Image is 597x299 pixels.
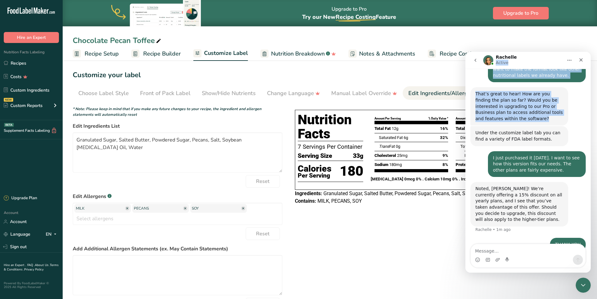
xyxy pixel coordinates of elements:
[73,70,141,80] h1: Customize your label
[134,204,181,212] input: Pecan
[204,49,248,57] span: Customize Label
[298,113,363,141] h1: Nutrition Facts
[76,204,123,212] input: Milk
[374,162,388,167] span: Sodium
[440,135,448,141] span: 32%
[260,47,336,61] a: Nutrition Breakdown
[267,89,320,98] div: Change Language
[4,263,59,272] a: Terms & Conditions .
[443,152,448,159] span: 9%
[4,229,30,240] a: Language
[460,135,483,140] span: Dietary Fiber
[456,116,482,121] div: Amount Per Serving
[576,278,591,293] iframe: Intercom live chat
[143,50,181,58] span: Recipe Builder
[298,164,332,174] p: Calories
[464,153,511,158] span: Includes Added Sugars
[379,135,403,140] span: Saturated Fat
[336,13,376,21] span: Recipe Costing
[317,198,362,204] span: MILK, PECANS, SOY
[73,106,261,117] i: * Note: Please keep in mind that if you make any future changes to your recipe, the ingredient an...
[271,50,325,58] span: Nutrition Breakdown
[379,144,389,149] i: Trans
[302,13,396,21] span: Try our New Feature
[4,102,43,109] div: Custom Reports
[4,98,13,102] div: NEW
[202,89,256,98] div: Show/Hide Nutrients
[295,198,316,204] span: Contains:
[374,126,391,131] span: Total Fat
[73,245,282,253] label: Add Additional Allergen Statements (ex. May Contain Statements)
[24,267,44,272] a: Privacy Policy
[131,47,181,61] a: Recipe Builder
[192,204,239,212] input: Soy
[246,175,280,188] button: Reset
[4,32,59,43] button: Hire an Expert
[85,50,119,58] span: Recipe Setup
[389,162,402,167] span: 180mg
[256,178,270,185] span: Reset
[302,0,396,26] div: Upgrade to Pro
[428,47,484,61] a: Recipe Costing
[73,122,282,130] label: Edit Ingredients List
[371,176,533,182] p: [MEDICAL_DATA] 0mcg 0% . Calcium 10mg 0% . Iron 0.1mg 0% . Potassium 20mg 0%
[353,151,363,161] span: 33g
[256,230,270,238] span: Reset
[392,126,398,131] span: 12g
[4,281,59,289] div: Powered By FoodLabelMaker © 2025 All Rights Reserved
[404,135,408,140] span: 6g
[4,195,37,201] div: Upgrade Plan
[374,116,401,121] div: Amount Per Serving
[35,263,50,267] a: About Us .
[298,173,332,178] p: Per Serving
[428,116,448,121] div: % Daily Value *
[73,35,162,46] div: Chocolate Pecan Toffee
[340,161,363,182] p: 180
[443,162,448,168] span: 8%
[295,190,322,196] span: Ingredients:
[46,231,59,238] div: EN
[4,263,26,267] a: Hire an Expert .
[27,263,35,267] a: FAQ .
[298,142,363,151] p: 7 Servings Per Container
[73,47,119,61] a: Recipe Setup
[456,162,469,167] span: Protein
[4,123,14,127] div: BETA
[331,89,397,98] div: Manual Label Override
[440,125,448,132] span: 16%
[465,52,591,273] iframe: Intercom live chat
[298,151,332,161] span: Serving Size
[323,190,543,196] span: Granulated Sugar, Salted Butter, Powdered Sugar, Pecans, Salt, Soybean [MEDICAL_DATA] Oil, Water
[397,153,407,158] span: 25mg
[456,126,491,131] span: Total Carbohydrate
[78,89,129,98] div: Choose Label Style
[348,47,415,61] a: Notes & Attachments
[359,50,415,58] span: Notes & Attachments
[140,89,191,98] div: Front of Pack Label
[493,7,549,19] button: Upgrade to Pro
